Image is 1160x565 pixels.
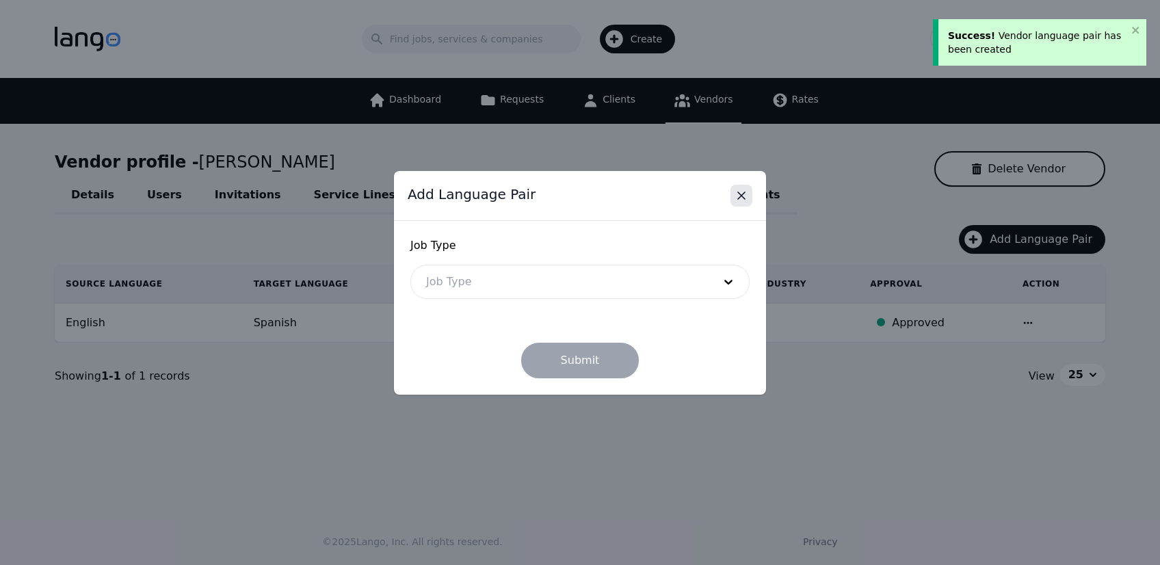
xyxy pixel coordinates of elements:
span: Success! [948,30,995,41]
span: Add Language Pair [408,185,536,204]
button: close [1131,25,1141,36]
button: Close [730,185,752,207]
div: Vendor language pair has been created [948,29,1127,56]
span: Job Type [410,237,750,254]
button: Submit [521,343,640,378]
